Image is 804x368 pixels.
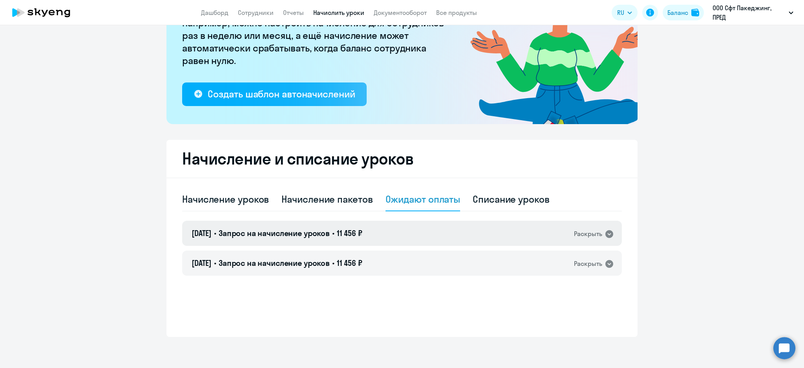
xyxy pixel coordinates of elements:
[667,8,688,17] div: Баланс
[201,9,228,16] a: Дашборд
[574,259,602,269] div: Раскрыть
[713,3,786,22] p: ООО Сфт Пакеджинг, ПРЕД
[574,229,602,239] div: Раскрыть
[182,149,622,168] h2: Начисление и списание уроков
[612,5,638,20] button: RU
[281,193,373,205] div: Начисление пакетов
[332,228,334,238] span: •
[214,258,216,268] span: •
[332,258,334,268] span: •
[473,193,550,205] div: Списание уроков
[192,228,212,238] span: [DATE]
[219,228,330,238] span: Запрос на начисление уроков
[192,258,212,268] span: [DATE]
[709,3,797,22] button: ООО Сфт Пакеджинг, ПРЕД
[386,193,460,205] div: Ожидают оплаты
[182,193,269,205] div: Начисление уроков
[219,258,330,268] span: Запрос на начисление уроков
[337,258,362,268] span: 11 456 ₽
[663,5,704,20] button: Балансbalance
[374,9,427,16] a: Документооборот
[182,82,367,106] button: Создать шаблон автоначислений
[617,8,624,17] span: RU
[337,228,362,238] span: 11 456 ₽
[283,9,304,16] a: Отчеты
[238,9,274,16] a: Сотрудники
[691,9,699,16] img: balance
[436,9,477,16] a: Все продукты
[214,228,216,238] span: •
[182,4,449,67] p: [PERSON_NAME] больше не придётся начислять вручную. Например, можно настроить начисление для сотр...
[208,88,355,100] div: Создать шаблон автоначислений
[313,9,364,16] a: Начислить уроки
